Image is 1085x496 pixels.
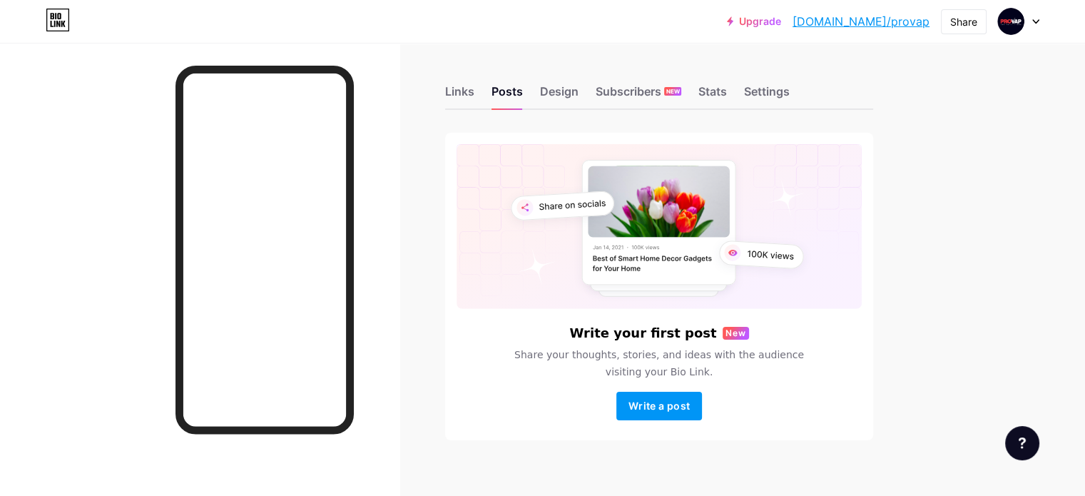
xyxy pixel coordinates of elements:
span: Share your thoughts, stories, and ideas with the audience visiting your Bio Link. [497,346,821,380]
a: Upgrade [727,16,781,27]
span: NEW [666,87,680,96]
div: Design [540,83,579,108]
div: Share [950,14,977,29]
h6: Write your first post [569,326,716,340]
div: Stats [698,83,727,108]
div: Subscribers [596,83,681,108]
img: provap [997,8,1024,35]
span: Write a post [628,400,690,412]
div: Posts [491,83,523,108]
div: Settings [744,83,790,108]
span: New [725,327,746,340]
button: Write a post [616,392,702,420]
a: [DOMAIN_NAME]/provap [793,13,929,30]
div: Links [445,83,474,108]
